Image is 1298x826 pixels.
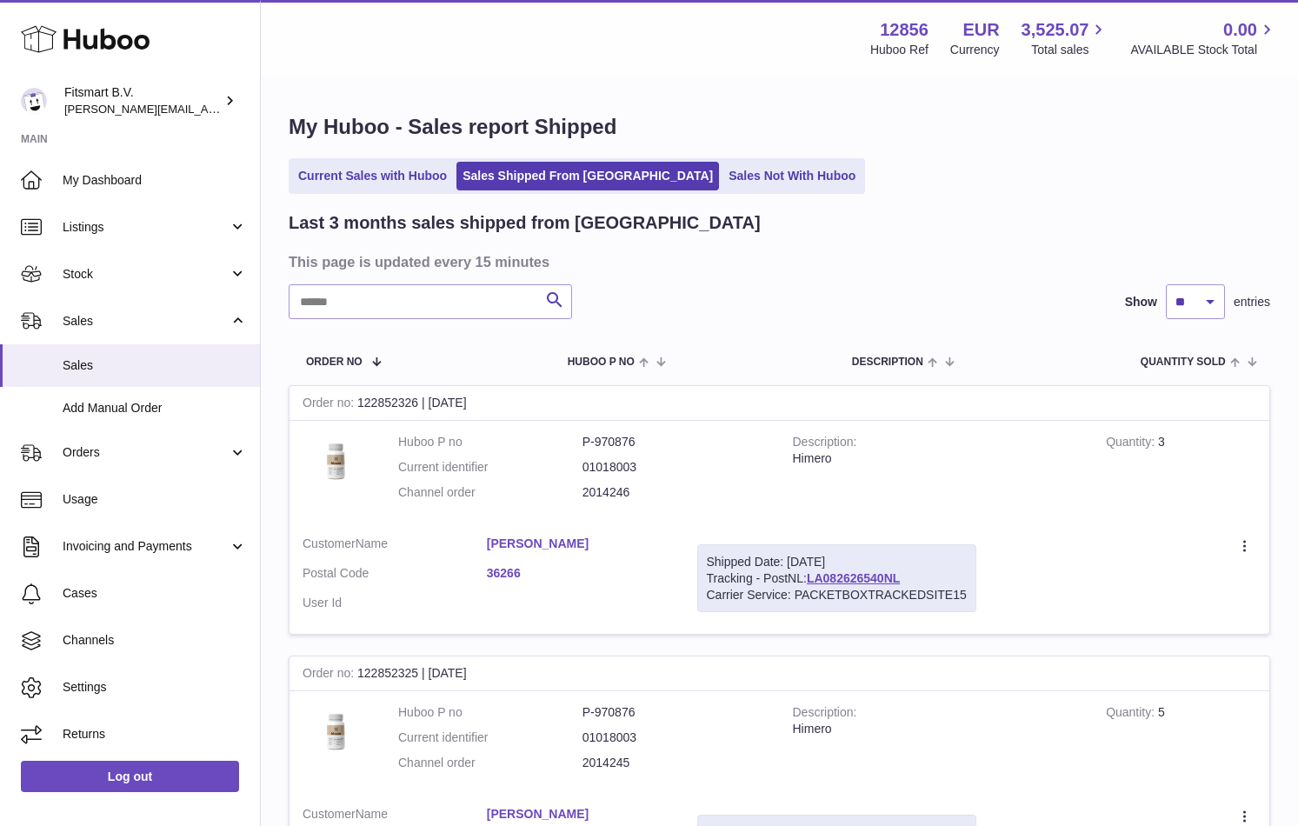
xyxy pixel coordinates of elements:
dt: Huboo P no [398,434,582,450]
dt: Channel order [398,484,582,501]
div: Fitsmart B.V. [64,84,221,117]
dt: Channel order [398,755,582,771]
span: Description [852,356,923,368]
span: Cases [63,585,247,602]
h1: My Huboo - Sales report Shipped [289,113,1270,141]
div: Currency [950,42,1000,58]
span: Quantity Sold [1141,356,1226,368]
span: Settings [63,679,247,696]
a: Log out [21,761,239,792]
img: 128561711358723.png [303,704,372,756]
div: Himero [793,450,1081,467]
dt: Huboo P no [398,704,582,721]
span: Total sales [1031,42,1108,58]
td: 3 [1093,421,1269,523]
dd: 2014246 [582,484,767,501]
dt: Current identifier [398,459,582,476]
dt: Name [303,536,487,556]
span: 3,525.07 [1022,18,1089,42]
span: Order No [306,356,363,368]
div: Tracking - PostNL: [697,544,976,613]
a: Sales Not With Huboo [722,162,862,190]
strong: Description [793,435,857,453]
strong: Order no [303,396,357,414]
dt: User Id [303,595,487,611]
td: 5 [1093,691,1269,793]
strong: 12856 [880,18,929,42]
span: Sales [63,357,247,374]
a: [PERSON_NAME] [487,806,671,823]
a: LA082626540NL [807,571,900,585]
div: Himero [793,721,1081,737]
span: entries [1234,294,1270,310]
dd: P-970876 [582,434,767,450]
a: [PERSON_NAME] [487,536,671,552]
img: 128561711358723.png [303,434,372,485]
span: Listings [63,219,229,236]
span: Stock [63,266,229,283]
label: Show [1125,294,1157,310]
span: 0.00 [1223,18,1257,42]
strong: Quantity [1106,435,1158,453]
span: Huboo P no [568,356,635,368]
dd: 01018003 [582,729,767,746]
span: Customer [303,807,356,821]
img: jonathan@leaderoo.com [21,88,47,114]
span: Customer [303,536,356,550]
div: Huboo Ref [870,42,929,58]
h2: Last 3 months sales shipped from [GEOGRAPHIC_DATA] [289,211,761,235]
div: 122852325 | [DATE] [290,656,1269,691]
span: Invoicing and Payments [63,538,229,555]
div: Shipped Date: [DATE] [707,554,967,570]
a: 0.00 AVAILABLE Stock Total [1130,18,1277,58]
span: Orders [63,444,229,461]
div: Carrier Service: PACKETBOXTRACKEDSITE15 [707,587,967,603]
span: [PERSON_NAME][EMAIL_ADDRESS][DOMAIN_NAME] [64,102,349,116]
span: My Dashboard [63,172,247,189]
dd: 01018003 [582,459,767,476]
a: Sales Shipped From [GEOGRAPHIC_DATA] [456,162,719,190]
strong: Description [793,705,857,723]
h3: This page is updated every 15 minutes [289,252,1266,271]
dd: 2014245 [582,755,767,771]
span: Add Manual Order [63,400,247,416]
span: Usage [63,491,247,508]
a: 36266 [487,565,671,582]
strong: Quantity [1106,705,1158,723]
strong: EUR [962,18,999,42]
a: Current Sales with Huboo [292,162,453,190]
div: 122852326 | [DATE] [290,386,1269,421]
dd: P-970876 [582,704,767,721]
span: AVAILABLE Stock Total [1130,42,1277,58]
dt: Postal Code [303,565,487,586]
a: 3,525.07 Total sales [1022,18,1109,58]
dt: Current identifier [398,729,582,746]
span: Channels [63,632,247,649]
span: Returns [63,726,247,743]
span: Sales [63,313,229,330]
strong: Order no [303,666,357,684]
